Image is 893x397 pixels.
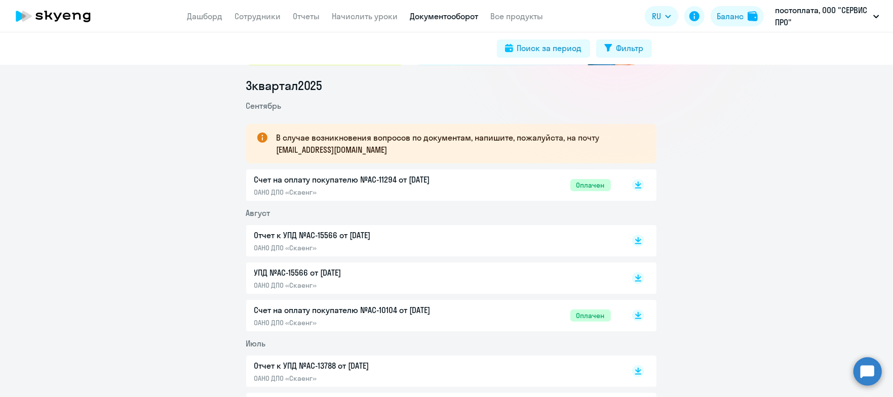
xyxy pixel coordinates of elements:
a: Отчет к УПД №AC-15566 от [DATE]ОАНО ДПО «Скаенг» [254,229,611,252]
p: Отчет к УПД №AC-15566 от [DATE] [254,229,467,241]
div: Поиск за период [517,42,582,54]
a: Все продукты [491,11,543,21]
button: Балансbalance [711,6,764,26]
span: Сентябрь [246,101,282,111]
button: Фильтр [596,39,652,58]
span: RU [652,10,661,22]
span: Оплачен [570,310,611,322]
a: Счет на оплату покупателю №AC-10104 от [DATE]ОАНО ДПО «Скаенг»Оплачен [254,304,611,327]
p: ОАНО ДПО «Скаенг» [254,281,467,290]
li: 3 квартал 2025 [246,77,656,94]
img: balance [748,11,758,21]
p: В случае возникновения вопросов по документам, напишите, пожалуйста, на почту [EMAIL_ADDRESS][DOM... [277,131,638,156]
p: ОАНО ДПО «Скаенг» [254,188,467,197]
a: Дашборд [187,11,223,21]
span: Август [246,208,270,218]
a: Счет на оплату покупателю №AC-11294 от [DATE]ОАНО ДПО «Скаенг»Оплачен [254,173,611,197]
span: Июль [246,338,266,348]
a: Отчеты [293,11,320,21]
a: Отчет к УПД №AC-13788 от [DATE]ОАНО ДПО «Скаенг» [254,360,611,383]
p: ОАНО ДПО «Скаенг» [254,243,467,252]
p: Счет на оплату покупателю №AC-10104 от [DATE] [254,304,467,316]
p: УПД №AC-15566 от [DATE] [254,267,467,279]
p: ОАНО ДПО «Скаенг» [254,374,467,383]
p: постоплата, ООО "СЕРВИС ПРО" [775,4,869,28]
p: Отчет к УПД №AC-13788 от [DATE] [254,360,467,372]
div: Баланс [717,10,744,22]
button: Поиск за период [497,39,590,58]
button: RU [645,6,678,26]
p: Счет на оплату покупателю №AC-11294 от [DATE] [254,173,467,186]
a: Начислить уроки [332,11,398,21]
div: Фильтр [616,42,644,54]
a: Документооборот [410,11,479,21]
span: Оплачен [570,179,611,191]
a: Сотрудники [235,11,281,21]
button: постоплата, ООО "СЕРВИС ПРО" [770,4,884,28]
a: УПД №AC-15566 от [DATE]ОАНО ДПО «Скаенг» [254,267,611,290]
p: ОАНО ДПО «Скаенг» [254,318,467,327]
